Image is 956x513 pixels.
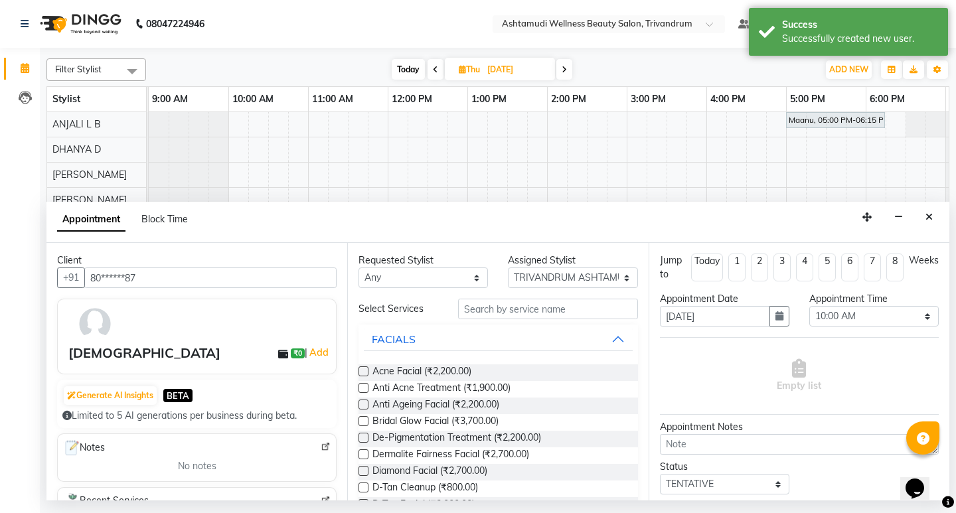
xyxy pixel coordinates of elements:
button: Close [919,207,939,228]
span: Recent Services [63,493,149,509]
div: Appointment Notes [660,420,939,434]
span: Stylist [52,93,80,105]
button: ADD NEW [826,60,872,79]
div: Jump to [660,254,686,281]
input: Search by Name/Mobile/Email/Code [84,267,337,288]
li: 5 [819,254,836,281]
a: 6:00 PM [866,90,908,109]
li: 4 [796,254,813,281]
button: FACIALS [364,327,632,351]
span: Anti Ageing Facial (₹2,200.00) [372,398,499,414]
span: Block Time [141,213,188,225]
span: De-Pigmentation Treatment (₹2,200.00) [372,431,541,447]
li: 6 [841,254,858,281]
div: Maanu, 05:00 PM-06:15 PM, D-Tan Facial,Upper Lip Threading [787,114,884,126]
img: logo [34,5,125,42]
button: +91 [57,267,85,288]
img: avatar [76,305,114,343]
a: Add [307,344,331,360]
span: Diamond Facial (₹2,700.00) [372,464,487,480]
div: FACIALS [372,331,416,347]
span: Notes [63,439,105,457]
span: Thu [455,64,483,74]
span: D-Tan Cleanup (₹800.00) [372,480,478,497]
span: | [305,344,331,360]
div: Limited to 5 AI generations per business during beta. [62,409,331,423]
span: Anti Acne Treatment (₹1,900.00) [372,381,511,398]
span: DHANYA D [52,143,101,155]
a: 3:00 PM [627,90,669,109]
div: [DEMOGRAPHIC_DATA] [68,343,220,363]
div: Success [782,18,938,32]
span: Filter Stylist [55,64,102,74]
li: 2 [751,254,768,281]
div: Select Services [349,302,448,316]
div: Requested Stylist [358,254,488,267]
a: 2:00 PM [548,90,590,109]
a: 1:00 PM [468,90,510,109]
div: Assigned Stylist [508,254,637,267]
span: Dermalite Fairness Facial (₹2,700.00) [372,447,529,464]
input: yyyy-mm-dd [660,306,770,327]
div: Status [660,460,789,474]
div: Appointment Date [660,292,789,306]
div: Appointment Time [809,292,939,306]
div: Today [694,254,720,268]
span: Today [392,59,425,80]
input: Search by service name [458,299,637,319]
span: ₹0 [291,348,305,359]
a: 5:00 PM [787,90,829,109]
span: [PERSON_NAME] [52,194,127,206]
span: Bridal Glow Facial (₹3,700.00) [372,414,499,431]
span: ANJALI L B [52,118,101,130]
span: BETA [163,389,193,402]
button: Generate AI Insights [64,386,157,405]
span: [PERSON_NAME] [52,169,127,181]
li: 3 [773,254,791,281]
span: ADD NEW [829,64,868,74]
a: 4:00 PM [707,90,749,109]
a: 12:00 PM [388,90,436,109]
a: 10:00 AM [229,90,277,109]
li: 7 [864,254,881,281]
div: Successfully created new user. [782,32,938,46]
li: 8 [886,254,904,281]
iframe: chat widget [900,460,943,500]
li: 1 [728,254,746,281]
input: 2025-09-04 [483,60,550,80]
a: 9:00 AM [149,90,191,109]
span: Acne Facial (₹2,200.00) [372,364,471,381]
div: Client [57,254,337,267]
a: 11:00 AM [309,90,357,109]
span: Empty list [777,359,821,393]
b: 08047224946 [146,5,204,42]
span: Appointment [57,208,125,232]
div: Weeks [909,254,939,267]
span: No notes [178,459,216,473]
